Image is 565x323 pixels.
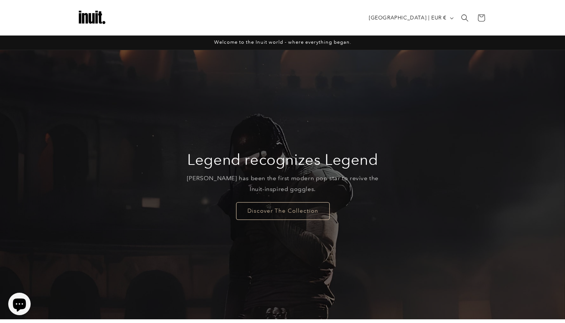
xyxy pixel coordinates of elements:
div: Announcement [77,36,488,50]
span: [GEOGRAPHIC_DATA] | EUR € [369,14,447,22]
summary: Search [457,10,473,26]
inbox-online-store-chat: Shopify online store chat [6,293,33,317]
a: Discover The Collection [236,202,329,219]
h2: Legend recognizes Legend [187,150,378,169]
span: Welcome to the Inuit world - where everything began. [214,39,351,45]
button: [GEOGRAPHIC_DATA] | EUR € [364,11,457,25]
p: [PERSON_NAME] has been the first modern pop star to revive the Inuit-inspired goggles. [181,173,385,195]
img: Inuit Logo [77,3,107,33]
